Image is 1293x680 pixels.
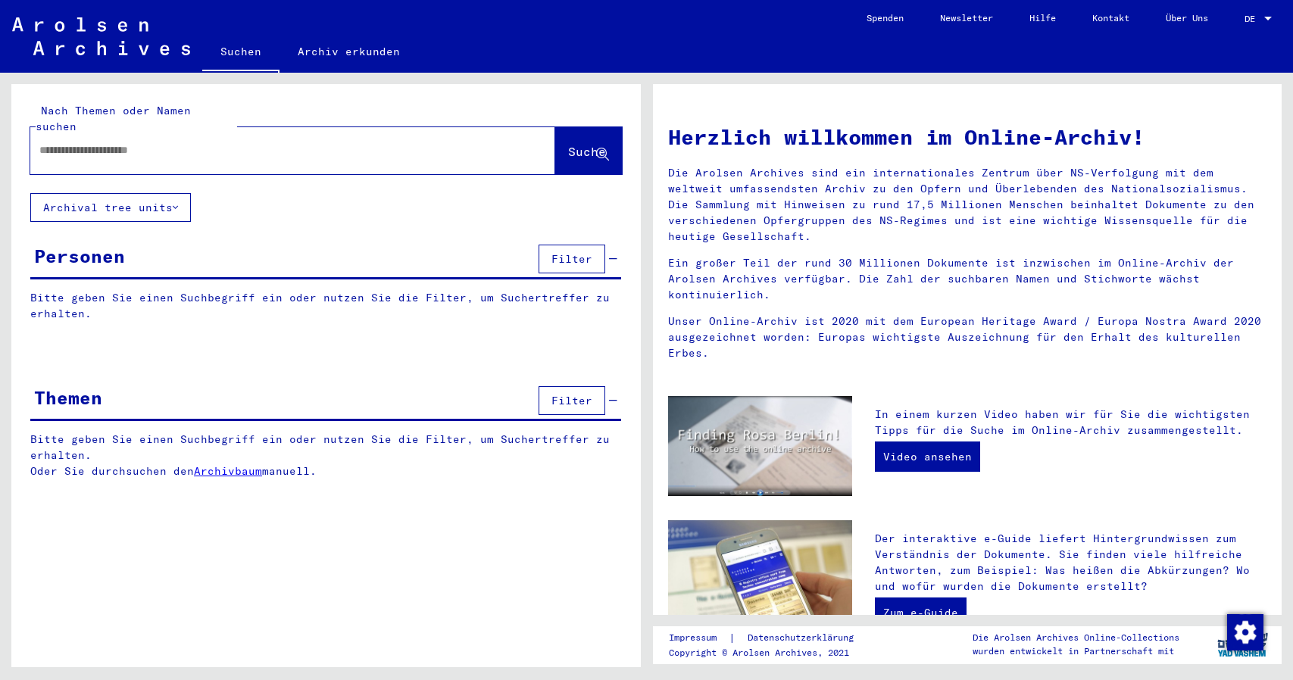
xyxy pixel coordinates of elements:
p: Copyright © Arolsen Archives, 2021 [669,646,872,660]
a: Datenschutzerklärung [736,630,872,646]
a: Suchen [202,33,280,73]
p: Bitte geben Sie einen Suchbegriff ein oder nutzen Sie die Filter, um Suchertreffer zu erhalten. O... [30,432,622,479]
p: Unser Online-Archiv ist 2020 mit dem European Heritage Award / Europa Nostra Award 2020 ausgezeic... [668,313,1267,361]
p: In einem kurzen Video haben wir für Sie die wichtigsten Tipps für die Suche im Online-Archiv zusa... [875,407,1266,438]
mat-label: Nach Themen oder Namen suchen [36,104,191,133]
a: Impressum [669,630,729,646]
img: eguide.jpg [668,520,852,644]
a: Video ansehen [875,441,980,472]
p: Bitte geben Sie einen Suchbegriff ein oder nutzen Sie die Filter, um Suchertreffer zu erhalten. [30,290,621,322]
span: Suche [568,144,606,159]
span: DE [1245,14,1261,24]
p: Die Arolsen Archives sind ein internationales Zentrum über NS-Verfolgung mit dem weltweit umfasse... [668,165,1267,245]
img: Zustimmung ändern [1227,614,1263,650]
p: Der interaktive e-Guide liefert Hintergrundwissen zum Verständnis der Dokumente. Sie finden viele... [875,531,1266,594]
div: Themen [34,384,102,411]
a: Archiv erkunden [280,33,418,70]
h1: Herzlich willkommen im Online-Archiv! [668,121,1267,153]
span: Filter [551,252,592,266]
img: video.jpg [668,396,852,496]
img: Arolsen_neg.svg [12,17,190,55]
button: Filter [539,245,605,273]
div: Personen [34,242,125,270]
p: Ein großer Teil der rund 30 Millionen Dokumente ist inzwischen im Online-Archiv der Arolsen Archi... [668,255,1267,303]
span: Filter [551,394,592,407]
div: | [669,630,872,646]
p: Die Arolsen Archives Online-Collections [973,631,1179,644]
p: wurden entwickelt in Partnerschaft mit [973,644,1179,658]
button: Suche [555,127,622,174]
a: Archivbaum [194,464,262,478]
button: Archival tree units [30,193,191,222]
a: Zum e-Guide [875,597,967,628]
button: Filter [539,386,605,415]
img: yv_logo.png [1214,625,1271,663]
